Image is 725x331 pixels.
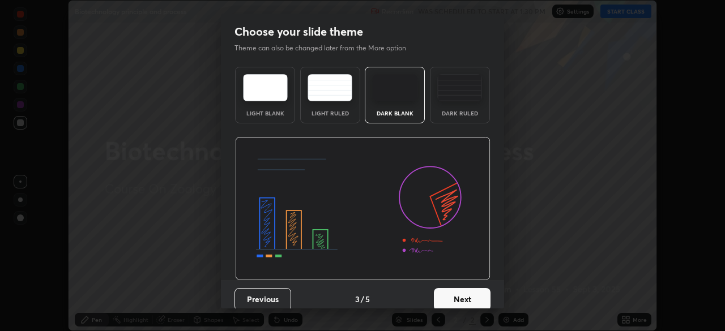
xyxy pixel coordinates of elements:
h4: / [361,293,364,305]
div: Dark Ruled [437,110,483,116]
h2: Choose your slide theme [234,24,363,39]
img: darkTheme.f0cc69e5.svg [373,74,417,101]
img: darkRuledTheme.de295e13.svg [437,74,482,101]
img: lightTheme.e5ed3b09.svg [243,74,288,101]
h4: 5 [365,293,370,305]
h4: 3 [355,293,360,305]
div: Light Ruled [308,110,353,116]
button: Previous [234,288,291,311]
img: darkThemeBanner.d06ce4a2.svg [235,137,491,281]
div: Light Blank [242,110,288,116]
button: Next [434,288,491,311]
div: Dark Blank [372,110,417,116]
p: Theme can also be changed later from the More option [234,43,418,53]
img: lightRuledTheme.5fabf969.svg [308,74,352,101]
